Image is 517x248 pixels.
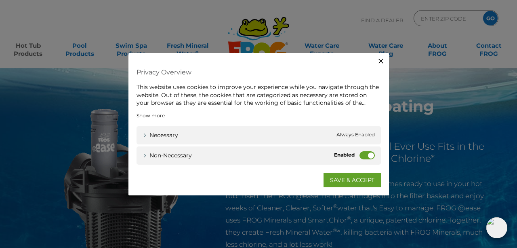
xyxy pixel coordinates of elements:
span: Always Enabled [336,131,375,139]
a: Necessary [143,131,178,139]
img: openIcon [486,217,507,238]
h4: Privacy Overview [137,65,381,79]
a: SAVE & ACCEPT [324,172,381,187]
a: Non-necessary [143,151,192,159]
a: Show more [137,112,165,119]
div: This website uses cookies to improve your experience while you navigate through the website. Out ... [137,83,381,107]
